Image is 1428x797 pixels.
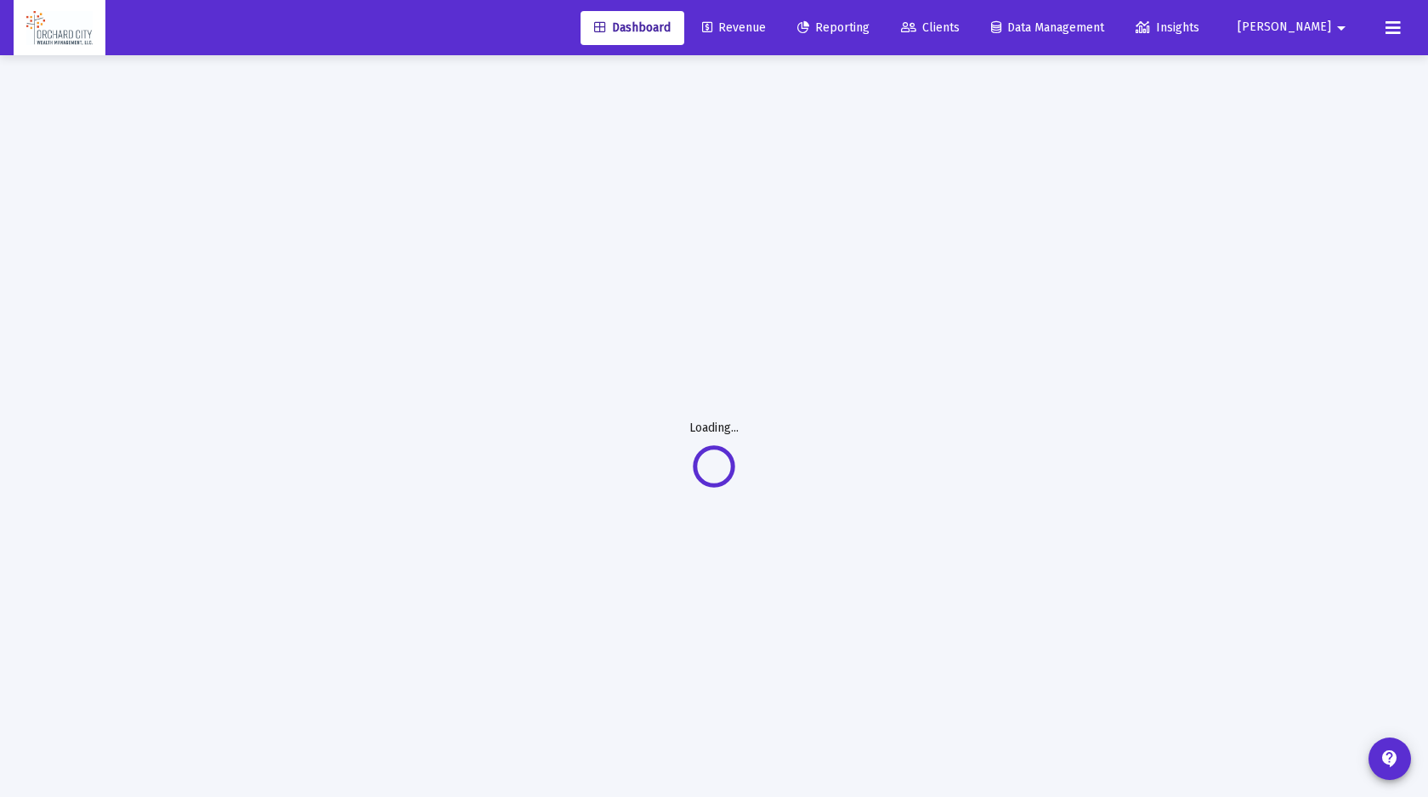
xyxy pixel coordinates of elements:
span: Insights [1136,20,1199,35]
mat-icon: arrow_drop_down [1331,11,1351,45]
mat-icon: contact_support [1380,749,1400,769]
span: Clients [901,20,960,35]
a: Reporting [784,11,883,45]
img: Dashboard [26,11,93,45]
a: Clients [887,11,973,45]
span: Revenue [702,20,766,35]
a: Revenue [688,11,779,45]
a: Data Management [977,11,1118,45]
span: Dashboard [594,20,671,35]
button: [PERSON_NAME] [1217,10,1372,44]
span: Reporting [797,20,870,35]
a: Dashboard [581,11,684,45]
span: Data Management [991,20,1104,35]
a: Insights [1122,11,1213,45]
span: [PERSON_NAME] [1238,20,1331,35]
